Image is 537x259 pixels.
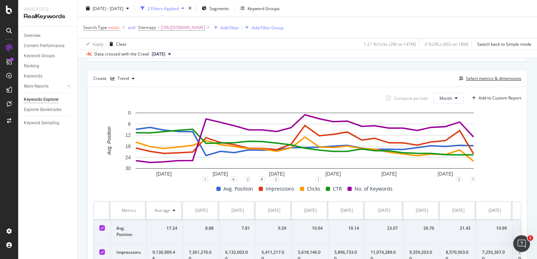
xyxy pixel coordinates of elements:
div: Content Performance [24,42,64,50]
div: [DATE] [231,207,244,214]
a: Overview [24,32,72,39]
span: Impressions [266,185,294,193]
text: 24 [125,155,131,160]
div: 0 % URLs ( 663 on 18M ) [425,41,468,47]
div: Data crossed with the Crawl [94,51,149,57]
a: Content Performance [24,42,72,50]
text: 30 [125,166,131,171]
div: Apply [93,41,103,47]
button: Switch back to Simple mode [474,38,531,50]
div: Select metrics & dimensions [466,75,521,81]
svg: A chart. [93,109,516,179]
text: Avg. Position [106,126,112,155]
span: exists [108,24,120,30]
div: 20.76 [409,225,434,231]
button: [DATE] [149,50,174,58]
div: Keyword Groups [24,52,55,60]
span: Month [439,95,452,101]
div: Switch back to Simple mode [477,41,531,47]
button: [DATE] - [DATE] [83,3,132,14]
div: Add Filter Group [252,24,284,30]
button: Add Filter Group [242,23,284,32]
div: 1 [202,176,208,182]
div: [DATE] [452,207,465,214]
div: 1.21 % Clicks ( 2M on 147M ) [364,41,416,47]
text: [DATE] [325,171,341,177]
div: 6 [231,176,236,182]
span: = [157,24,160,30]
iframe: Intercom live chat [513,235,530,252]
button: 2 Filters Applied [138,3,187,14]
a: Keywords Explorer [24,96,72,103]
text: [DATE] [213,171,228,177]
div: 2 Filters Applied [148,5,179,11]
div: 19.99 [482,225,507,231]
div: Trend [117,76,129,81]
div: Add Filter [221,24,239,30]
div: Average [155,207,170,214]
div: 10.14 [334,225,359,231]
div: Compare periods [394,95,428,101]
button: Segments [199,3,232,14]
span: Clicks [307,185,320,193]
span: Avg. Position [223,185,253,193]
a: More Reports [24,83,65,90]
div: 7.81 [225,225,250,231]
td: Avg. Position [111,220,147,244]
span: Segments [209,5,229,11]
text: 12 [125,132,131,138]
div: Add to Custom Report [479,96,521,100]
div: Keywords Explorer [24,96,59,103]
div: Explorer Bookmarks [24,106,62,113]
div: [DATE] [488,207,501,214]
a: Keyword Groups [24,52,72,60]
span: CTR [333,185,342,193]
button: Apply [83,38,103,50]
div: Clear [116,41,127,47]
div: Overview [24,32,41,39]
div: Create [93,73,137,84]
div: Ranking [24,62,39,70]
div: and [128,24,135,30]
div: Metrics [116,207,141,214]
div: [DATE] [378,207,391,214]
button: Trend [108,73,137,84]
text: [DATE] [381,171,397,177]
div: Keywords [24,73,42,80]
span: 1 [528,235,533,241]
button: Month [434,92,464,104]
div: Keyword Groups [248,5,280,11]
span: [URL][DOMAIN_NAME] [161,23,205,32]
div: 23.07 [371,225,398,231]
button: Add Filter [211,23,239,32]
span: No. of Keywords [355,185,393,193]
div: 2 [456,176,462,182]
a: Ranking [24,62,72,70]
div: 8 [259,176,265,182]
text: [DATE] [156,171,172,177]
span: Sitemaps [138,24,156,30]
a: Keyword Sampling [24,119,72,127]
div: Analytics [24,6,72,13]
text: [DATE] [438,171,453,177]
text: 18 [125,143,131,149]
span: [DATE] - [DATE] [93,5,123,11]
button: Clear [107,38,127,50]
div: More Reports [24,83,49,90]
div: 8.88 [189,225,214,231]
div: [DATE] [304,207,317,214]
div: [DATE] [416,207,428,214]
div: 17.24 [152,225,177,231]
div: 1 [470,176,476,182]
text: [DATE] [269,171,285,177]
text: 0 [128,110,131,116]
div: 10.04 [298,225,323,231]
div: 9.29 [262,225,286,231]
span: 2025 Sep. 1st [152,51,165,57]
button: Keyword Groups [238,3,282,14]
div: RealKeywords [24,13,72,21]
div: 2 [245,176,251,182]
div: 2 [273,176,279,182]
button: and [128,24,135,31]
